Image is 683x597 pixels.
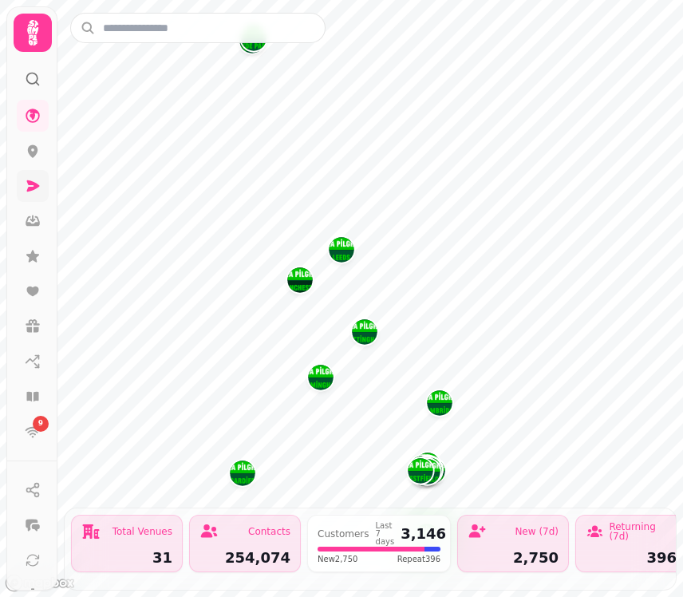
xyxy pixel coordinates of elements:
[376,522,395,546] div: Last 7 days
[5,574,75,592] a: Mapbox logo
[81,551,172,565] div: 31
[417,457,442,482] button: SHOREDITCH
[409,456,435,481] button: QUEENS PARK
[408,458,433,488] div: Map marker
[248,527,290,536] div: Contacts
[308,365,334,395] div: Map marker
[17,416,49,448] a: 9
[230,461,255,486] button: CARDIFF
[415,453,440,483] div: Map marker
[113,527,172,536] div: Total Venues
[318,529,369,539] div: Customers
[329,237,354,263] button: LEEDS
[239,28,265,58] div: Map marker
[417,457,442,487] div: Map marker
[413,457,438,488] div: Map marker
[230,461,255,491] div: Map marker
[515,527,559,536] div: New (7d)
[352,319,377,345] button: NOTTINGHAM
[413,455,438,485] div: Map marker
[287,267,313,293] button: MANCHESTER
[199,551,290,565] div: 254,074
[38,418,43,429] span: 9
[413,457,438,483] button: SWINGERS WEST END
[427,390,452,416] button: CAMBRIDGE
[308,365,334,390] button: Birmingham
[408,458,433,484] button: WESTFIELD
[586,551,677,565] div: 396
[318,553,357,565] span: New 2,750
[287,267,313,298] div: Map marker
[397,553,440,565] span: Repeat 396
[609,522,677,541] div: Returning (7d)
[329,237,354,267] div: Map marker
[401,527,446,541] div: 3,146
[413,455,438,480] button: CAMDEN
[427,390,452,421] div: Map marker
[415,453,440,478] button: FINSBURY PARK ❌(Now Closed)
[409,456,435,486] div: Map marker
[468,551,559,565] div: 2,750
[352,319,377,350] div: Map marker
